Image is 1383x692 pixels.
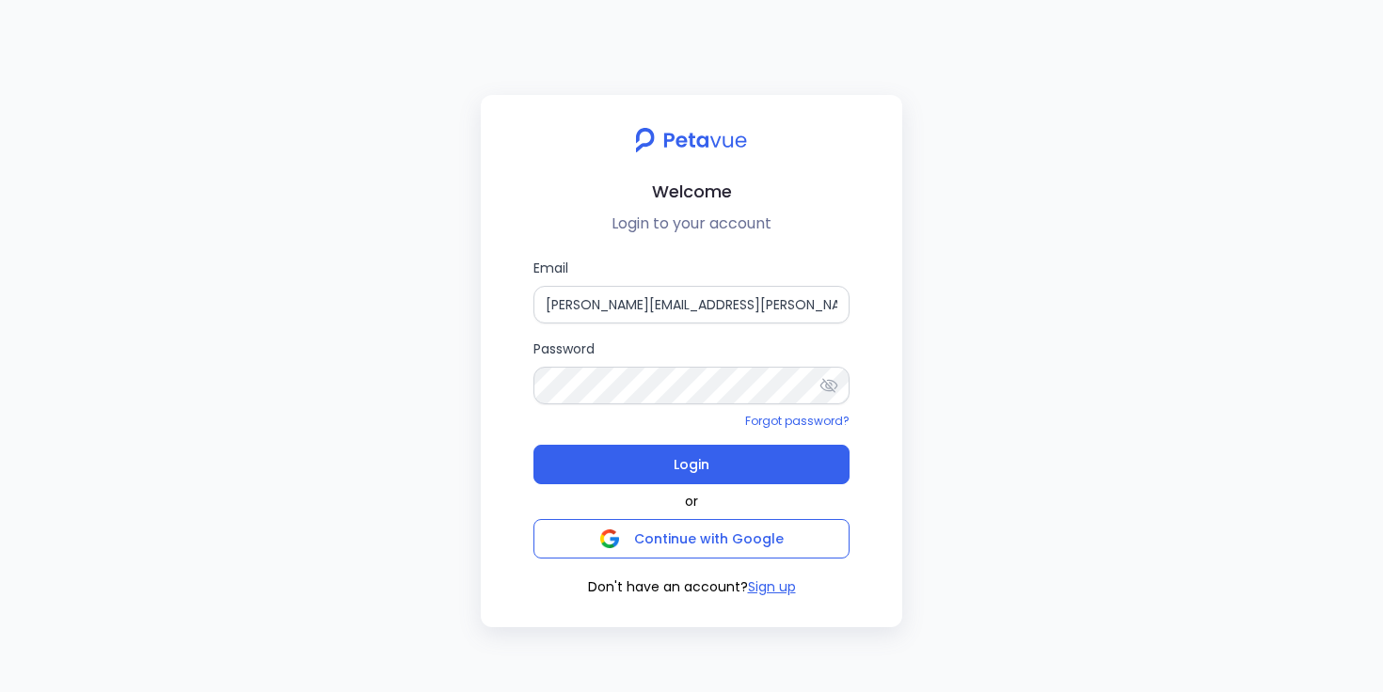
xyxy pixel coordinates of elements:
h2: Welcome [496,178,887,205]
span: Login [674,451,709,478]
button: Login [533,445,850,484]
a: Forgot password? [745,413,850,429]
label: Password [533,338,850,404]
button: Sign up [748,577,796,597]
label: Email [533,258,850,323]
p: Login to your account [496,212,887,235]
input: Email [533,286,850,323]
span: Continue with Google [634,529,784,548]
input: Password [533,367,850,404]
span: Don't have an account? [588,577,748,597]
img: petavue logo [623,118,759,163]
button: Continue with Google [533,519,850,558]
span: or [685,492,698,511]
